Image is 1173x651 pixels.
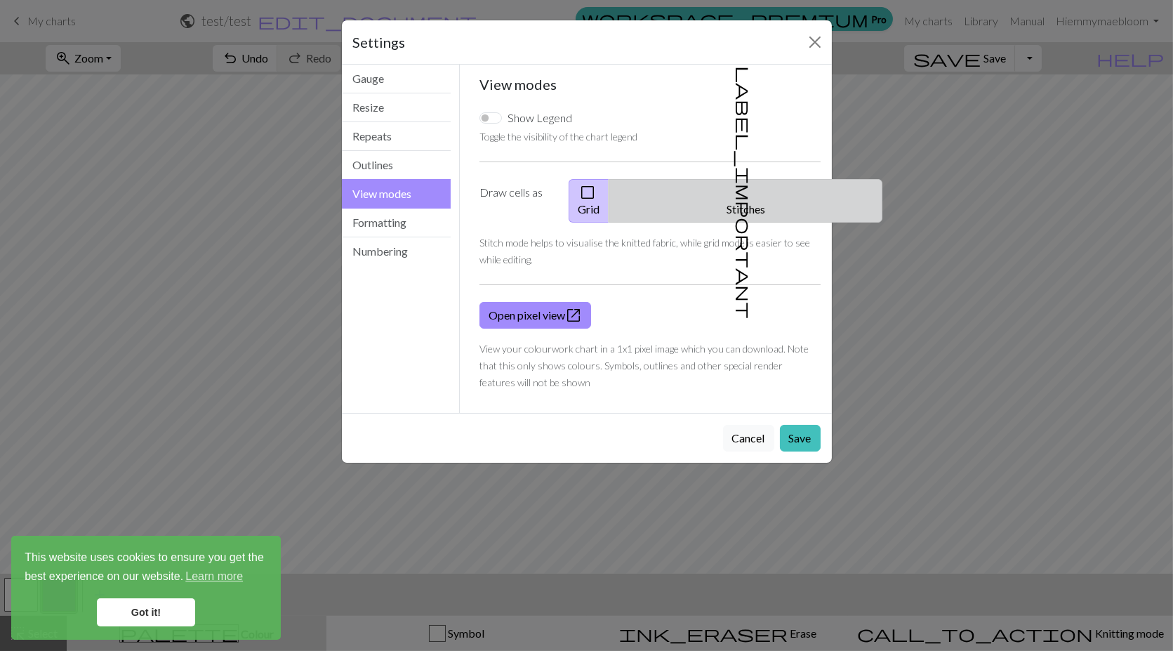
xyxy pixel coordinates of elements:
[342,122,451,151] button: Repeats
[780,425,821,452] button: Save
[342,179,451,209] button: View modes
[804,31,826,53] button: Close
[479,343,809,388] small: View your colourwork chart in a 1x1 pixel image which you can download. Note that this only shows...
[342,151,451,180] button: Outlines
[565,305,582,325] span: open_in_new
[723,425,774,452] button: Cancel
[471,179,560,223] label: Draw cells as
[11,536,281,640] div: cookieconsent
[479,131,637,143] small: Toggle the visibility of the chart legend
[342,65,451,93] button: Gauge
[734,66,754,319] span: label_important
[508,110,572,126] label: Show Legend
[342,209,451,237] button: Formatting
[183,566,245,587] a: learn more about cookies
[479,302,591,329] a: Open pixel view
[25,549,267,587] span: This website uses cookies to ensure you get the best experience on our website.
[479,237,810,265] small: Stitch mode helps to visualise the knitted fabric, while grid mode is easier to see while editing.
[569,179,609,223] button: Grid
[609,179,882,223] button: Stitches
[353,32,406,53] h5: Settings
[342,237,451,265] button: Numbering
[97,598,195,626] a: dismiss cookie message
[579,183,596,202] span: check_box_outline_blank
[479,76,821,93] h5: View modes
[342,93,451,122] button: Resize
